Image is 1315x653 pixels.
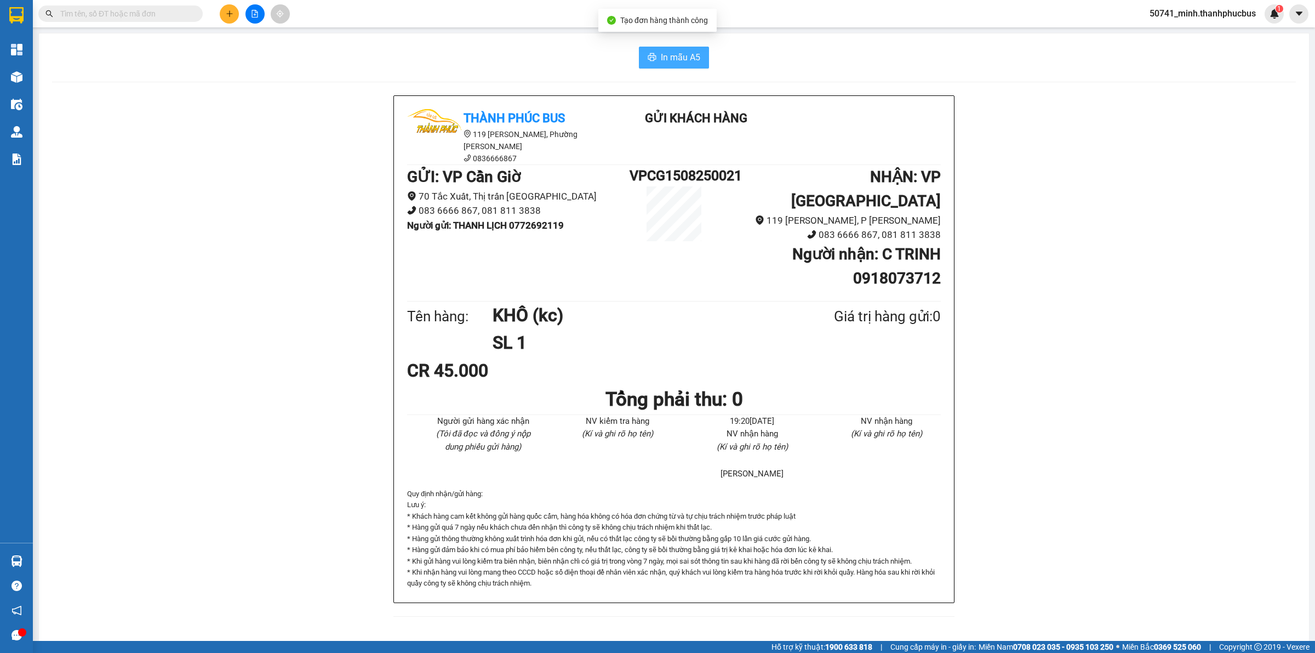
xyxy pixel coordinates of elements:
strong: 1900 633 818 [825,643,872,651]
span: copyright [1254,643,1262,651]
b: NHẬN : VP [GEOGRAPHIC_DATA] [791,168,941,210]
span: | [881,641,882,653]
span: 1 [1277,5,1281,13]
span: Cung cấp máy in - giấy in: [890,641,976,653]
button: printerIn mẫu A5 [639,47,709,69]
strong: 0708 023 035 - 0935 103 250 [1013,643,1113,651]
p: * Khách hàng cam kết không gửi hàng quốc cấm, hàng hóa không có hóa đơn chứng từ và tự chịu trách... [407,511,941,522]
b: Thành Phúc Bus [464,111,565,125]
button: aim [271,4,290,24]
b: Thành Phúc Bus [14,71,55,122]
p: * Hàng gửi thông thường không xuất trình hóa đơn khi gửi, nếu có thất lạc công ty sẽ bồi thường b... [407,533,941,544]
b: GỬI : VP Cần Giờ [407,168,521,186]
i: (Kí và ghi rõ họ tên) [582,429,653,439]
span: phone [407,206,416,215]
h1: KHÔ (kc) [493,302,781,329]
img: warehouse-icon [11,126,22,138]
span: environment [407,191,416,201]
img: logo-vxr [9,7,24,24]
span: printer [648,53,656,63]
li: NV nhận hàng [698,428,807,441]
h1: SL 1 [493,329,781,356]
span: 50741_minh.thanhphucbus [1141,7,1265,20]
button: caret-down [1289,4,1308,24]
span: environment [755,215,764,225]
li: 70 Tắc Xuất, Thị trấn [GEOGRAPHIC_DATA] [407,189,630,204]
img: warehouse-icon [11,71,22,83]
input: Tìm tên, số ĐT hoặc mã đơn [60,8,190,20]
span: check-circle [607,16,616,25]
span: ⚪️ [1116,645,1119,649]
div: Quy định nhận/gửi hàng : [407,489,941,589]
img: logo.jpg [407,109,462,164]
img: logo.jpg [14,14,68,69]
i: (Kí và ghi rõ họ tên) [717,442,788,452]
img: solution-icon [11,154,22,165]
img: dashboard-icon [11,44,22,55]
li: 0836666867 [407,152,604,164]
span: Miền Bắc [1122,641,1201,653]
div: Giá trị hàng gửi: 0 [781,305,941,328]
span: In mẫu A5 [661,50,700,64]
img: icon-new-feature [1270,9,1279,19]
li: 19:20[DATE] [698,415,807,428]
span: message [12,630,22,640]
li: Người gửi hàng xác nhận [429,415,538,428]
span: Tạo đơn hàng thành công [620,16,708,25]
span: search [45,10,53,18]
i: (Tôi đã đọc và đồng ý nộp dung phiếu gửi hàng) [436,429,530,452]
span: notification [12,605,22,616]
b: Gửi khách hàng [67,16,108,67]
button: plus [220,4,239,24]
span: Miền Nam [979,641,1113,653]
button: file-add [245,4,265,24]
span: phone [807,230,816,239]
img: warehouse-icon [11,555,22,567]
li: NV nhận hàng [833,415,941,428]
span: file-add [251,10,259,18]
b: Người nhận : C TRINH 0918073712 [792,245,941,287]
div: CR 45.000 [407,357,583,384]
span: caret-down [1294,9,1304,19]
span: plus [226,10,233,18]
p: * Hàng gửi quá 7 ngày nếu khách chưa đến nhận thì công ty sẽ không chịu trách nhiệm khi thất lạc. [407,522,941,533]
h1: Tổng phải thu: 0 [407,384,941,414]
span: phone [464,154,471,162]
img: warehouse-icon [11,99,22,110]
span: environment [464,130,471,138]
p: * Khi gửi hàng vui lòng kiểm tra biên nhận, biên nhận chỉ có giá trị trong vòng 7 ngày, mọi sai s... [407,556,941,567]
sup: 1 [1276,5,1283,13]
li: 119 [PERSON_NAME], Phường [PERSON_NAME] [407,128,604,152]
strong: 0369 525 060 [1154,643,1201,651]
div: Tên hàng: [407,305,493,328]
span: question-circle [12,581,22,591]
b: Gửi khách hàng [645,111,747,125]
p: * Khi nhận hàng vui lòng mang theo CCCD hoặc số điện thoại để nhân viên xác nhận, quý khách vui l... [407,567,941,589]
p: * Hàng gửi đảm bảo khi có mua phí bảo hiểm bên công ty, nếu thất lạc, công ty sẽ bồi thường bằng ... [407,544,941,555]
li: NV kiểm tra hàng [564,415,672,428]
p: Lưu ý: [407,499,941,510]
li: 083 6666 867, 081 811 3838 [718,228,941,242]
h1: VPCG1508250021 [630,165,718,186]
b: Người gửi : THANH LỊCH 0772692119 [407,220,564,231]
li: 119 [PERSON_NAME], P [PERSON_NAME] [718,213,941,228]
span: | [1209,641,1211,653]
span: Hỗ trợ kỹ thuật: [771,641,872,653]
li: 083 6666 867, 081 811 3838 [407,203,630,218]
i: (Kí và ghi rõ họ tên) [851,429,922,439]
li: [PERSON_NAME] [698,468,807,481]
span: aim [276,10,284,18]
